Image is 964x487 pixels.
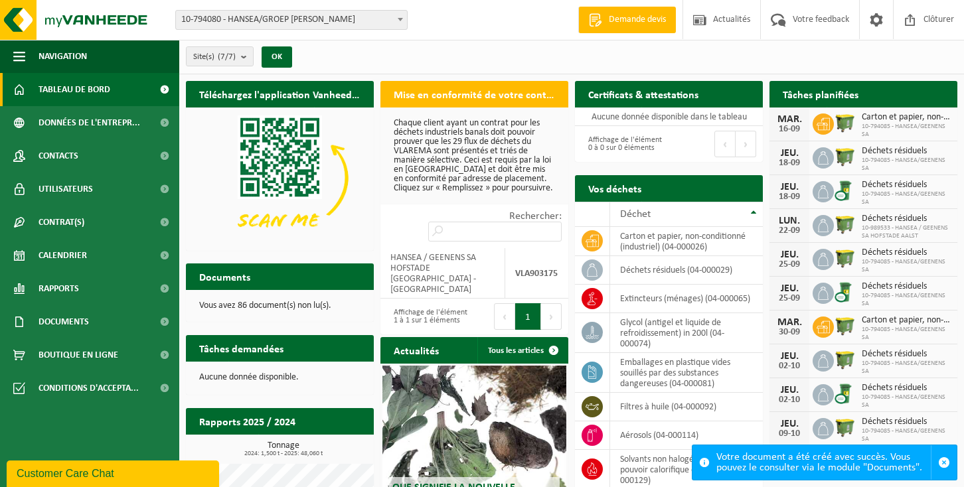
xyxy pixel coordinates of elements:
[578,7,676,33] a: Demande devis
[620,209,651,220] span: Déchet
[862,214,951,224] span: Déchets résiduels
[186,408,309,434] h2: Rapports 2025 / 2024
[258,434,372,460] a: Consulter les rapports
[862,326,951,342] span: 10-794085 - HANSEA/GEENENS SA
[39,338,118,372] span: Boutique en ligne
[575,107,763,126] td: Aucune donnée disponible dans le tableau
[834,145,856,168] img: WB-1100-HPE-GN-50
[39,206,84,239] span: Contrat(s)
[862,360,951,376] span: 10-794085 - HANSEA/GEENENS SA
[610,353,763,393] td: emballages en plastique vides souillés par des substances dangereuses (04-000081)
[610,421,763,450] td: aérosols (04-000114)
[193,47,236,67] span: Site(s)
[39,106,140,139] span: Données de l'entrepr...
[862,157,951,173] span: 10-794085 - HANSEA/GEENENS SA
[193,441,374,457] h3: Tonnage
[515,303,541,330] button: 1
[193,451,374,457] span: 2024: 1,500 t - 2025: 48,060 t
[776,159,803,168] div: 18-09
[776,125,803,134] div: 16-09
[776,317,803,328] div: MAR.
[834,281,856,303] img: WB-0240-CU
[862,281,951,292] span: Déchets résiduels
[380,337,452,363] h2: Actualités
[776,351,803,362] div: JEU.
[186,46,254,66] button: Site(s)(7/7)
[776,283,803,294] div: JEU.
[776,192,803,202] div: 18-09
[862,258,951,274] span: 10-794085 - HANSEA/GEENENS SA
[218,52,236,61] count: (7/7)
[834,416,856,439] img: WB-1100-HPE-GN-50
[199,373,361,382] p: Aucune donnée disponible.
[834,314,856,337] img: WB-1100-HPE-GN-50
[862,247,951,258] span: Déchets résiduels
[494,303,515,330] button: Previous
[39,272,79,305] span: Rapports
[380,248,505,299] td: HANSEA / GEENENS SA HOFSTADE [GEOGRAPHIC_DATA] - [GEOGRAPHIC_DATA]
[776,148,803,159] div: JEU.
[776,328,803,337] div: 30-09
[862,349,951,360] span: Déchets résiduels
[39,239,87,272] span: Calendrier
[862,315,951,326] span: Carton et papier, non-conditionné (industriel)
[387,302,468,331] div: Affichage de l'élément 1 à 1 sur 1 éléments
[862,383,951,393] span: Déchets résiduels
[776,395,803,405] div: 02-10
[776,260,803,269] div: 25-09
[776,114,803,125] div: MAR.
[175,10,408,30] span: 10-794080 - HANSEA/GROEP GEORGES-GEENENS-DE VOS
[862,180,951,190] span: Déchets résiduels
[186,263,264,289] h2: Documents
[610,285,763,313] td: extincteurs (ménages) (04-000065)
[39,73,110,106] span: Tableau de bord
[610,313,763,353] td: glycol (antigel et liquide de refroidissement) in 200l (04-000074)
[862,190,951,206] span: 10-794085 - HANSEA/GEENENS SA
[776,385,803,395] div: JEU.
[862,292,951,308] span: 10-794085 - HANSEA/GEENENS SA
[862,417,951,427] span: Déchets résiduels
[186,107,374,248] img: Download de VHEPlus App
[610,227,763,256] td: carton et papier, non-conditionné (industriel) (04-000026)
[769,81,872,107] h2: Tâches planifiées
[199,301,361,311] p: Vous avez 86 document(s) non lu(s).
[605,13,669,27] span: Demande devis
[776,419,803,429] div: JEU.
[834,111,856,134] img: WB-1100-HPE-GN-50
[834,382,856,405] img: WB-0240-CU
[776,294,803,303] div: 25-09
[862,123,951,139] span: 10-794085 - HANSEA/GEENENS SA
[39,173,93,206] span: Utilisateurs
[39,40,87,73] span: Navigation
[716,445,931,480] div: Votre document a été créé avec succès. Vous pouvez le consulter via le module "Documents".
[862,112,951,123] span: Carton et papier, non-conditionné (industriel)
[477,337,567,364] a: Tous les articles
[776,216,803,226] div: LUN.
[776,362,803,371] div: 02-10
[575,175,655,201] h2: Vos déchets
[380,81,568,107] h2: Mise en conformité de votre contrat Vlarema
[509,211,562,222] label: Rechercher:
[776,226,803,236] div: 22-09
[186,335,297,361] h2: Tâches demandées
[714,131,736,157] button: Previous
[394,119,555,193] p: Chaque client ayant un contrat pour les déchets industriels banals doit pouvoir prouver que les 2...
[7,458,222,487] iframe: chat widget
[610,393,763,421] td: filtres à huile (04-000092)
[262,46,292,68] button: OK
[39,372,139,405] span: Conditions d'accepta...
[736,131,756,157] button: Next
[862,393,951,409] span: 10-794085 - HANSEA/GEENENS SA
[186,81,374,107] h2: Téléchargez l'application Vanheede+ maintenant!
[39,305,89,338] span: Documents
[862,146,951,157] span: Déchets résiduels
[776,182,803,192] div: JEU.
[575,81,712,107] h2: Certificats & attestations
[862,427,951,443] span: 10-794085 - HANSEA/GEENENS SA
[610,256,763,285] td: déchets résiduels (04-000029)
[834,179,856,202] img: WB-0240-CU
[834,213,856,236] img: WB-1100-HPE-GN-50
[862,224,951,240] span: 10-989533 - HANSEA / GEENENS SA HOFSTADE AALST
[515,269,558,279] strong: VLA903175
